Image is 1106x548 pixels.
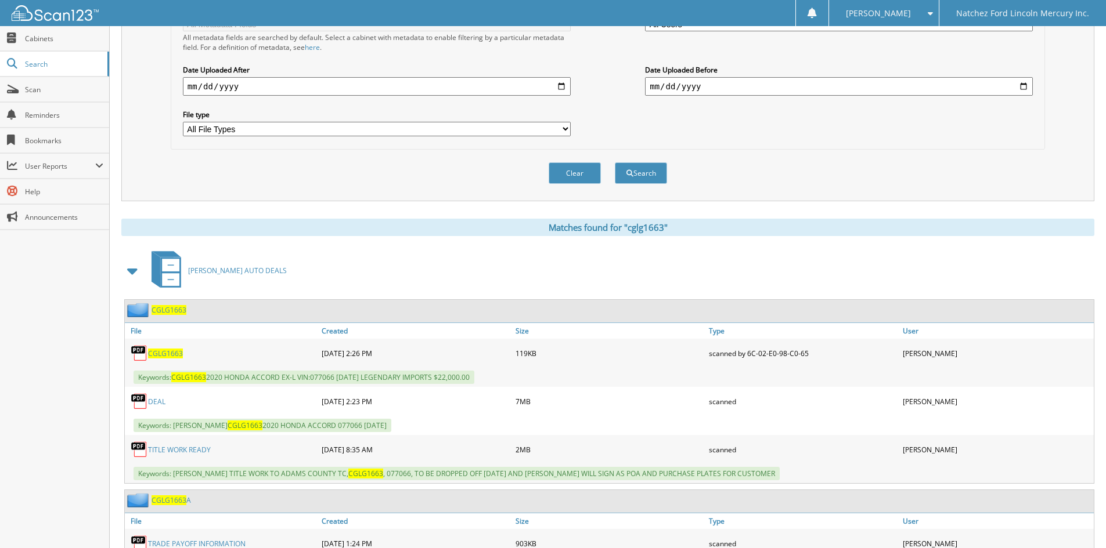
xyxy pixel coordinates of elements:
[513,342,707,365] div: 119KB
[148,397,165,407] a: DEAL
[645,65,1033,75] label: Date Uploaded Before
[25,59,102,69] span: Search
[549,162,601,184] button: Clear
[131,441,148,458] img: PDF.png
[846,10,911,17] span: [PERSON_NAME]
[319,323,513,339] a: Created
[706,342,900,365] div: scanned by 6C-02-E0-98-C0-65
[134,467,780,480] span: Keywords: [PERSON_NAME] TITLE WORK TO ADAMS COUNTY TC, , 077066, TO BE DROPPED OFF [DATE] AND [PE...
[319,513,513,529] a: Created
[183,32,571,52] div: All metadata fields are searched by default. Select a cabinet with metadata to enable filtering b...
[145,248,287,293] a: [PERSON_NAME] AUTO DEALS
[900,390,1094,413] div: [PERSON_NAME]
[188,266,287,275] span: [PERSON_NAME] AUTO DEALS
[171,372,206,382] span: CGLG1663
[319,438,513,461] div: [DATE] 8:35 AM
[25,136,103,146] span: Bookmarks
[1048,492,1106,548] iframe: Chat Widget
[183,110,571,119] label: File type
[25,110,103,120] span: Reminders
[513,323,707,339] a: Size
[131,393,148,410] img: PDF.png
[706,513,900,529] a: Type
[12,5,99,21] img: scan123-logo-white.svg
[615,162,667,184] button: Search
[513,513,707,529] a: Size
[706,390,900,413] div: scanned
[319,342,513,365] div: [DATE] 2:26 PM
[134,371,474,384] span: Keywords: 2020 HONDA ACCORD EX-L VIN:077066 [DATE] LEGENDARY IMPORTS $22,000.00
[25,34,103,43] span: Cabinets
[348,469,383,478] span: CGLG1663
[152,495,191,505] a: CGLG1663A
[228,420,262,430] span: CGLG1663
[305,42,320,52] a: here
[319,390,513,413] div: [DATE] 2:23 PM
[121,219,1094,236] div: Matches found for "cglg1663"
[25,85,103,95] span: Scan
[900,438,1094,461] div: [PERSON_NAME]
[148,349,183,358] a: CGLG1663
[125,513,319,529] a: File
[152,305,186,315] a: CGLG1663
[183,65,571,75] label: Date Uploaded After
[25,187,103,197] span: Help
[148,445,211,455] a: TITLE WORK READY
[134,419,391,432] span: Keywords: [PERSON_NAME] 2020 HONDA ACCORD 077066 [DATE]
[131,344,148,362] img: PDF.png
[152,495,186,505] span: CGLG1663
[706,438,900,461] div: scanned
[125,323,319,339] a: File
[645,77,1033,96] input: end
[900,323,1094,339] a: User
[25,161,95,171] span: User Reports
[956,10,1089,17] span: Natchez Ford Lincoln Mercury Inc.
[900,342,1094,365] div: [PERSON_NAME]
[513,438,707,461] div: 2MB
[127,303,152,317] img: folder2.png
[900,513,1094,529] a: User
[183,77,571,96] input: start
[513,390,707,413] div: 7MB
[25,212,103,222] span: Announcements
[127,493,152,507] img: folder2.png
[706,323,900,339] a: Type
